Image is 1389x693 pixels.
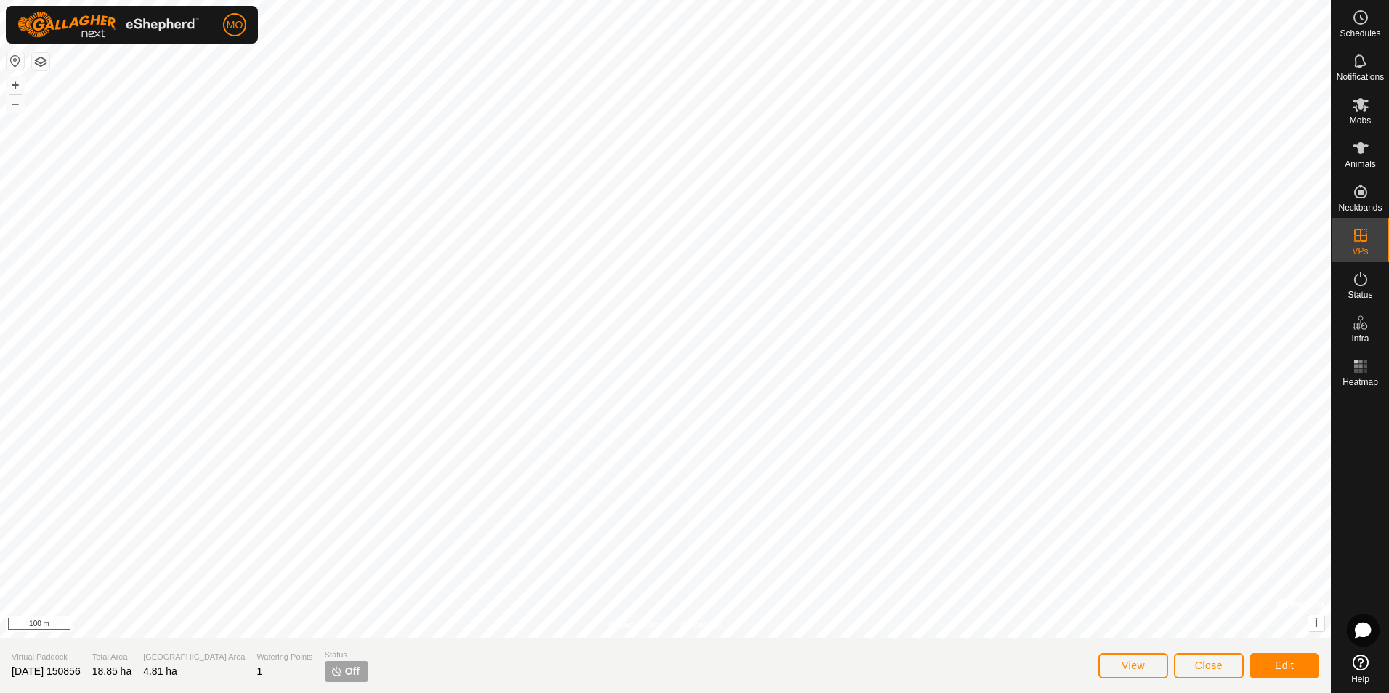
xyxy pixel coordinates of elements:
span: [GEOGRAPHIC_DATA] Area [143,651,245,663]
button: + [7,76,24,94]
button: Edit [1250,653,1319,678]
img: Gallagher Logo [17,12,199,38]
a: Privacy Policy [608,619,663,632]
span: Infra [1351,334,1369,343]
span: View [1122,660,1145,671]
span: Close [1195,660,1223,671]
span: Edit [1275,660,1294,671]
span: Schedules [1340,29,1380,38]
button: Reset Map [7,52,24,70]
span: Mobs [1350,116,1371,125]
span: 4.81 ha [143,665,177,677]
span: [DATE] 150856 [12,665,81,677]
span: 18.85 ha [92,665,132,677]
span: Watering Points [256,651,312,663]
span: i [1315,617,1318,629]
span: Virtual Paddock [12,651,81,663]
button: View [1098,653,1168,678]
button: i [1308,615,1324,631]
span: Off [345,664,360,679]
span: MO [227,17,243,33]
span: Notifications [1337,73,1384,81]
a: Contact Us [680,619,723,632]
a: Help [1332,649,1389,689]
span: Help [1351,675,1369,684]
span: Neckbands [1338,203,1382,212]
span: 1 [256,665,262,677]
button: Close [1174,653,1244,678]
button: – [7,95,24,113]
span: VPs [1352,247,1368,256]
span: Status [1348,291,1372,299]
button: Map Layers [32,53,49,70]
span: Heatmap [1343,378,1378,386]
span: Total Area [92,651,132,663]
span: Animals [1345,160,1376,169]
span: Status [325,649,368,661]
img: turn-off [331,665,342,677]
